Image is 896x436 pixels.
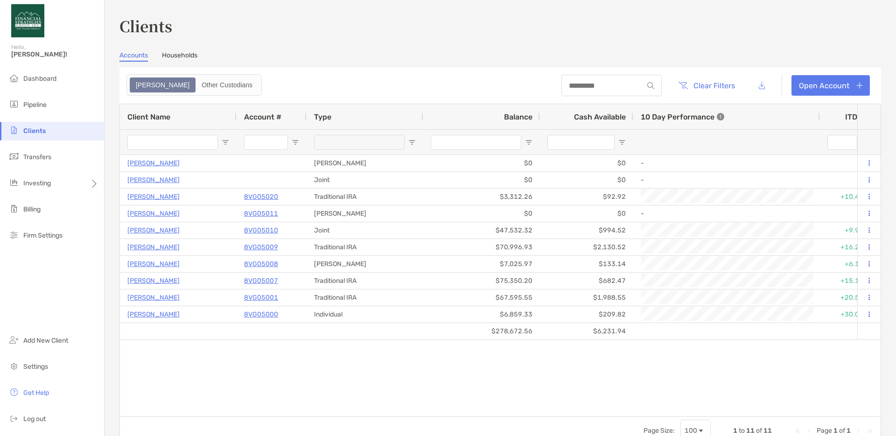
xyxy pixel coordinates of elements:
a: [PERSON_NAME] [127,225,180,236]
span: Settings [23,363,48,371]
div: Traditional IRA [307,239,423,255]
div: segmented control [126,74,262,96]
span: 11 [763,427,772,435]
div: - [641,172,812,188]
a: Households [162,51,197,62]
input: Account # Filter Input [244,135,288,150]
span: Cash Available [574,113,626,121]
div: [PERSON_NAME] [307,155,423,171]
div: [PERSON_NAME] [307,205,423,222]
img: billing icon [8,203,20,214]
div: $3,312.26 [423,189,540,205]
div: +30.02% [820,306,876,323]
input: ITD Filter Input [827,135,857,150]
div: $0 [423,172,540,188]
span: Transfers [23,153,51,161]
div: 0% [820,155,876,171]
img: settings icon [8,360,20,372]
span: Dashboard [23,75,56,83]
p: 8VG05001 [244,292,278,303]
a: [PERSON_NAME] [127,157,180,169]
div: $0 [540,155,633,171]
span: of [839,427,845,435]
span: Firm Settings [23,232,63,239]
div: Traditional IRA [307,273,423,289]
img: pipeline icon [8,98,20,110]
div: +9.95% [820,222,876,239]
p: [PERSON_NAME] [127,292,180,303]
button: Open Filter Menu [408,139,416,146]
div: +15.10% [820,273,876,289]
a: 8VG05010 [244,225,278,236]
a: 8VG05009 [244,241,278,253]
a: 8VG05008 [244,258,278,270]
span: Log out [23,415,46,423]
div: First Page [794,427,802,435]
p: [PERSON_NAME] [127,208,180,219]
a: [PERSON_NAME] [127,191,180,203]
div: Page Size: [644,427,675,435]
img: clients icon [8,125,20,136]
img: get-help icon [8,387,20,398]
div: $0 [423,155,540,171]
a: 8VG05020 [244,191,278,203]
span: 11 [746,427,755,435]
a: Open Account [791,75,870,96]
div: [PERSON_NAME] [307,256,423,272]
div: $0 [540,172,633,188]
span: to [739,427,745,435]
div: 10 Day Performance [641,104,724,129]
div: ITD [845,113,868,121]
span: Billing [23,205,41,213]
span: Page [817,427,832,435]
img: dashboard icon [8,72,20,84]
div: - [641,155,812,171]
a: [PERSON_NAME] [127,309,180,320]
div: $0 [540,205,633,222]
div: $1,988.55 [540,289,633,306]
span: 1 [847,427,851,435]
a: 8VG05007 [244,275,278,287]
span: [PERSON_NAME]! [11,50,98,58]
div: $278,672.56 [423,323,540,339]
span: 1 [733,427,737,435]
img: transfers icon [8,151,20,162]
span: 1 [833,427,838,435]
a: [PERSON_NAME] [127,241,180,253]
div: $2,130.52 [540,239,633,255]
div: Traditional IRA [307,189,423,205]
a: [PERSON_NAME] [127,258,180,270]
button: Open Filter Menu [525,139,532,146]
span: Add New Client [23,337,68,345]
div: Last Page [866,427,873,435]
a: [PERSON_NAME] [127,275,180,287]
div: $70,996.93 [423,239,540,255]
span: Clients [23,127,46,135]
img: firm-settings icon [8,229,20,240]
a: 8VG05000 [244,309,278,320]
div: $7,025.97 [423,256,540,272]
div: Traditional IRA [307,289,423,306]
div: 0% [820,172,876,188]
div: Joint [307,172,423,188]
div: Other Custodians [196,78,258,91]
div: $133.14 [540,256,633,272]
div: $0 [423,205,540,222]
div: $6,231.94 [540,323,633,339]
div: +10.40% [820,189,876,205]
div: 0% [820,205,876,222]
div: +16.29% [820,239,876,255]
span: Account # [244,113,281,121]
